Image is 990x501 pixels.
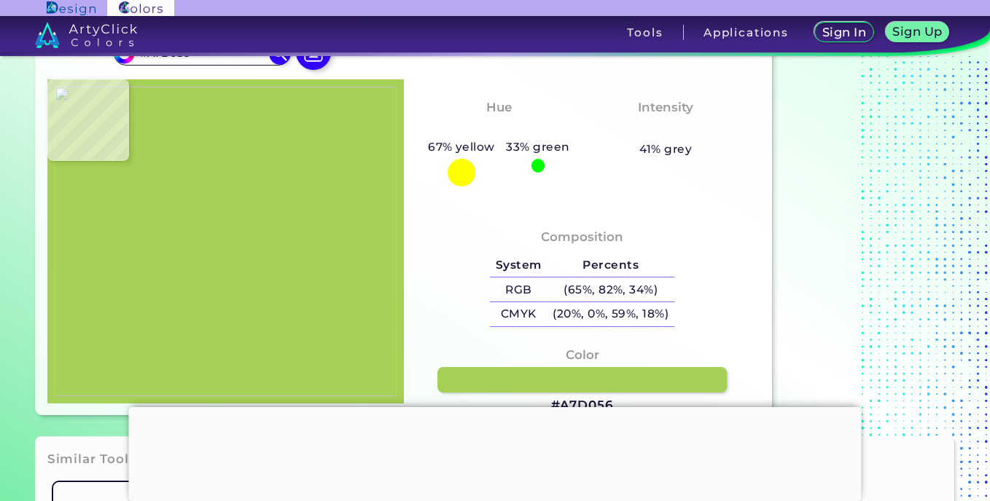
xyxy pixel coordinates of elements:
[547,253,674,277] h5: Percents
[638,97,693,118] h4: Intensity
[55,87,397,396] img: 4509a4c6-1271-4479-88b9-c3d7a5d69bb4
[566,344,599,366] h4: Color
[639,140,693,159] h5: 41% grey
[490,277,547,301] h5: RGB
[547,302,674,326] h5: (20%, 0%, 59%, 18%)
[486,97,512,118] h4: Hue
[888,23,946,42] a: Sign Up
[129,407,862,497] iframe: Advertisement
[501,138,576,157] h5: 33% green
[422,138,500,157] h5: 67% yellow
[437,120,560,138] h3: Greenish Yellow
[490,253,547,277] h5: System
[35,22,138,48] img: logo_artyclick_colors_white.svg
[541,226,623,248] h4: Composition
[47,1,96,15] img: ArtyClick Design logo
[551,397,614,414] h3: #A7D056
[703,27,789,38] h3: Applications
[824,27,865,38] h5: Sign In
[627,27,663,38] h3: Tools
[894,26,940,37] h5: Sign Up
[547,277,674,301] h5: (65%, 82%, 34%)
[817,23,872,42] a: Sign In
[631,120,700,138] h3: Medium
[47,451,136,468] h3: Similar Tools
[490,302,547,326] h5: CMYK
